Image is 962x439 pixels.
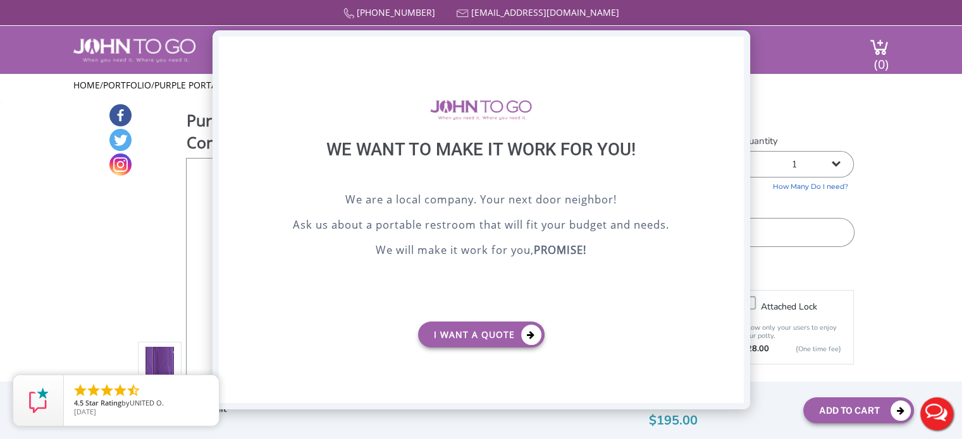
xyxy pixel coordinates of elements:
[126,383,141,398] li: 
[911,388,962,439] button: Live Chat
[250,242,712,261] p: We will make it work for you,
[534,243,586,257] b: PROMISE!
[250,191,712,210] p: We are a local company. Your next door neighbor!
[73,383,88,398] li: 
[74,398,83,407] span: 4.5
[418,322,545,347] a: I want a Quote
[250,217,712,236] p: Ask us about a portable restroom that will fit your budget and needs.
[250,139,712,191] div: We want to make it work for you!
[724,37,743,58] div: X
[130,398,164,407] span: UNITED O.
[99,383,114,398] li: 
[26,388,51,413] img: Review Rating
[430,100,532,120] img: logo of viptogo
[74,407,96,416] span: [DATE]
[74,399,209,408] span: by
[113,383,128,398] li: 
[85,398,121,407] span: Star Rating
[86,383,101,398] li: 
